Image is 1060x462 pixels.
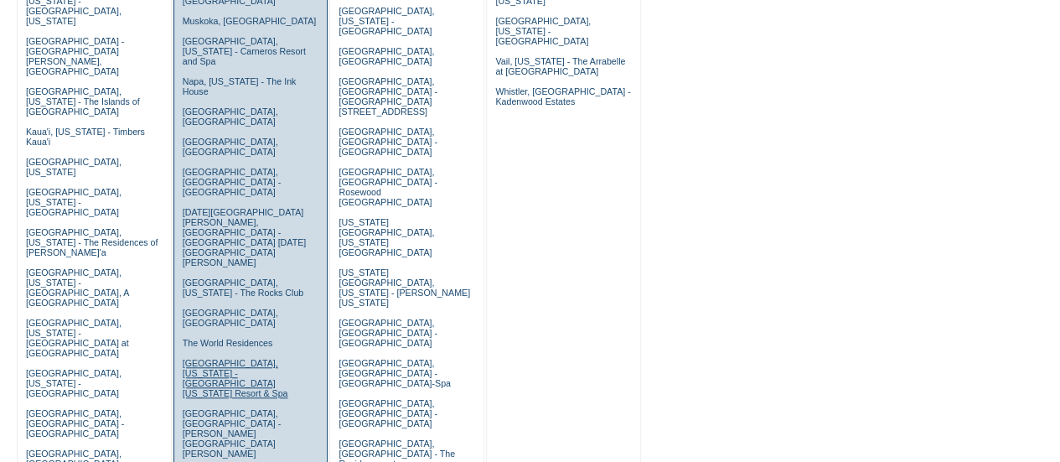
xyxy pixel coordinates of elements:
a: [GEOGRAPHIC_DATA], [US_STATE] - The Residences of [PERSON_NAME]'a [26,227,158,257]
a: [GEOGRAPHIC_DATA], [US_STATE] - Carneros Resort and Spa [183,36,306,66]
a: [US_STATE][GEOGRAPHIC_DATA], [US_STATE] - [PERSON_NAME] [US_STATE] [339,267,470,308]
a: [GEOGRAPHIC_DATA], [US_STATE] [26,157,122,177]
a: Kaua'i, [US_STATE] - Timbers Kaua'i [26,127,145,147]
a: [GEOGRAPHIC_DATA], [GEOGRAPHIC_DATA] [183,308,278,328]
a: [GEOGRAPHIC_DATA], [GEOGRAPHIC_DATA] - [GEOGRAPHIC_DATA] [183,167,281,197]
a: Whistler, [GEOGRAPHIC_DATA] - Kadenwood Estates [495,86,630,106]
a: [GEOGRAPHIC_DATA], [GEOGRAPHIC_DATA] - [GEOGRAPHIC_DATA] [339,318,437,348]
a: [GEOGRAPHIC_DATA], [GEOGRAPHIC_DATA] - [GEOGRAPHIC_DATA] [26,408,124,439]
a: [GEOGRAPHIC_DATA], [GEOGRAPHIC_DATA] [183,106,278,127]
a: The World Residences [183,338,273,348]
a: [GEOGRAPHIC_DATA], [GEOGRAPHIC_DATA] - [GEOGRAPHIC_DATA] [339,127,437,157]
a: [DATE][GEOGRAPHIC_DATA][PERSON_NAME], [GEOGRAPHIC_DATA] - [GEOGRAPHIC_DATA] [DATE][GEOGRAPHIC_DAT... [183,207,306,267]
a: [GEOGRAPHIC_DATA], [US_STATE] - The Rocks Club [183,278,304,298]
a: [GEOGRAPHIC_DATA], [US_STATE] - [GEOGRAPHIC_DATA] [US_STATE] Resort & Spa [183,358,288,398]
a: [GEOGRAPHIC_DATA], [US_STATE] - [GEOGRAPHIC_DATA] [495,16,591,46]
a: [GEOGRAPHIC_DATA], [GEOGRAPHIC_DATA] - Rosewood [GEOGRAPHIC_DATA] [339,167,437,207]
a: [US_STATE][GEOGRAPHIC_DATA], [US_STATE][GEOGRAPHIC_DATA] [339,217,434,257]
a: [GEOGRAPHIC_DATA], [US_STATE] - [GEOGRAPHIC_DATA] at [GEOGRAPHIC_DATA] [26,318,129,358]
a: [GEOGRAPHIC_DATA], [US_STATE] - [GEOGRAPHIC_DATA], A [GEOGRAPHIC_DATA] [26,267,129,308]
a: [GEOGRAPHIC_DATA], [GEOGRAPHIC_DATA] - [PERSON_NAME][GEOGRAPHIC_DATA][PERSON_NAME] [183,408,281,459]
a: [GEOGRAPHIC_DATA], [GEOGRAPHIC_DATA] [183,137,278,157]
a: [GEOGRAPHIC_DATA], [GEOGRAPHIC_DATA] - [GEOGRAPHIC_DATA][STREET_ADDRESS] [339,76,437,117]
a: [GEOGRAPHIC_DATA], [GEOGRAPHIC_DATA] - [GEOGRAPHIC_DATA] [339,398,437,428]
a: [GEOGRAPHIC_DATA], [GEOGRAPHIC_DATA] - [GEOGRAPHIC_DATA]-Spa [339,358,450,388]
a: [GEOGRAPHIC_DATA], [US_STATE] - [GEOGRAPHIC_DATA] [26,187,122,217]
a: [GEOGRAPHIC_DATA], [GEOGRAPHIC_DATA] [339,46,434,66]
a: Vail, [US_STATE] - The Arrabelle at [GEOGRAPHIC_DATA] [495,56,625,76]
a: [GEOGRAPHIC_DATA], [US_STATE] - [GEOGRAPHIC_DATA] [26,368,122,398]
a: Napa, [US_STATE] - The Ink House [183,76,297,96]
a: [GEOGRAPHIC_DATA] - [GEOGRAPHIC_DATA][PERSON_NAME], [GEOGRAPHIC_DATA] [26,36,124,76]
a: [GEOGRAPHIC_DATA], [US_STATE] - The Islands of [GEOGRAPHIC_DATA] [26,86,140,117]
a: Muskoka, [GEOGRAPHIC_DATA] [183,16,316,26]
a: [GEOGRAPHIC_DATA], [US_STATE] - [GEOGRAPHIC_DATA] [339,6,434,36]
